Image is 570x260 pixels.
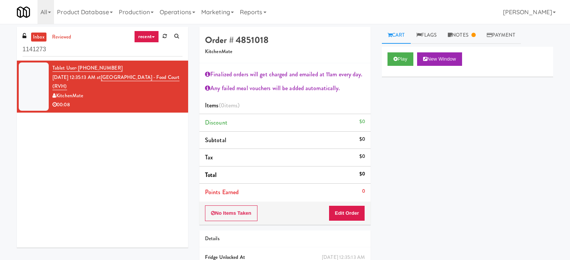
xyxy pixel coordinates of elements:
[329,205,365,221] button: Edit Order
[359,169,365,179] div: $0
[362,187,365,196] div: 0
[481,27,521,44] a: Payment
[52,64,123,72] a: Tablet User· [PHONE_NUMBER]
[205,101,239,110] span: Items
[219,101,240,110] span: (0 )
[31,33,46,42] a: inbox
[52,91,183,101] div: KitchenMate
[205,188,239,196] span: Points Earned
[17,6,30,19] img: Micromart
[387,52,413,66] button: Play
[52,100,183,110] div: 00:08
[359,152,365,161] div: $0
[205,69,365,80] div: Finalized orders will get charged and emailed at 11am every day.
[52,74,180,91] a: [GEOGRAPHIC_DATA] - Food Court (RVH)
[359,117,365,126] div: $0
[205,234,365,244] div: Details
[205,136,226,144] span: Subtotal
[224,101,238,110] ng-pluralize: items
[442,27,481,44] a: Notes
[382,27,411,44] a: Cart
[76,64,123,71] span: · [PHONE_NUMBER]
[359,135,365,144] div: $0
[134,31,159,43] a: recent
[205,35,365,45] h4: Order # 4851018
[205,83,365,94] div: Any failed meal vouchers will be added automatically.
[50,33,73,42] a: reviewed
[205,118,227,127] span: Discount
[205,49,365,55] h5: KitchenMate
[17,61,188,113] li: Tablet User· [PHONE_NUMBER][DATE] 12:35:13 AM at[GEOGRAPHIC_DATA] - Food Court (RVH)KitchenMate00:08
[22,43,183,56] input: Search vision orders
[205,205,257,221] button: No Items Taken
[205,171,217,179] span: Total
[205,153,213,162] span: Tax
[411,27,443,44] a: Flags
[417,52,462,66] button: New Window
[52,74,101,81] span: [DATE] 12:35:13 AM at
